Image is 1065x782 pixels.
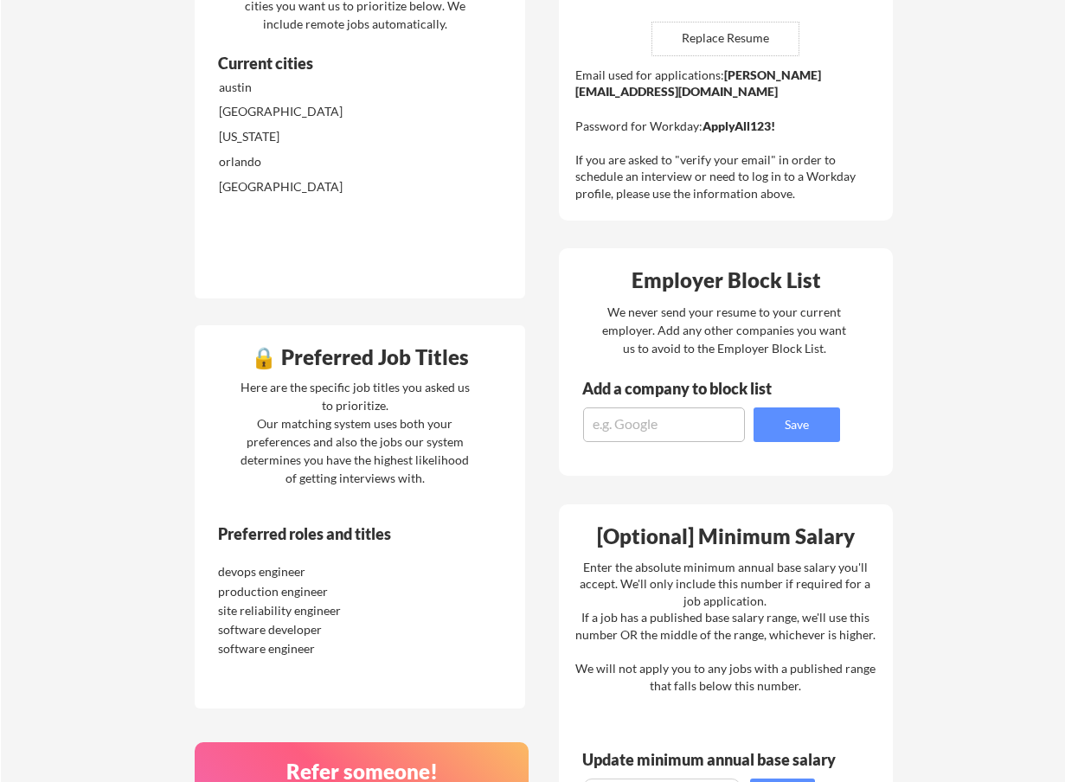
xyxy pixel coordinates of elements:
div: production engineer [218,583,401,600]
div: Employer Block List [566,270,888,291]
div: [GEOGRAPHIC_DATA] [219,103,401,120]
div: Current cities [218,55,458,71]
div: site reliability engineer [218,602,401,619]
strong: ApplyAll123! [703,119,775,133]
div: [GEOGRAPHIC_DATA] [219,178,401,195]
div: devops engineer [218,563,401,580]
div: Add a company to block list [582,381,799,396]
div: Refer someone! [202,761,523,782]
div: 🔒 Preferred Job Titles [199,347,521,368]
div: Update minimum annual base salary [582,752,842,767]
div: [Optional] Minimum Salary [565,526,887,547]
div: Email used for applications: Password for Workday: If you are asked to "verify your email" in ord... [575,67,881,202]
strong: [PERSON_NAME][EMAIL_ADDRESS][DOMAIN_NAME] [575,67,821,99]
div: software engineer [218,640,401,657]
div: We never send your resume to your current employer. Add any other companies you want us to avoid ... [601,303,848,357]
div: orlando [219,153,401,170]
div: Preferred roles and titles [218,526,453,542]
div: Enter the absolute minimum annual base salary you'll accept. We'll only include this number if re... [575,559,876,695]
div: software developer [218,621,401,638]
div: [US_STATE] [219,128,401,145]
div: Here are the specific job titles you asked us to prioritize. Our matching system uses both your p... [236,378,474,487]
button: Save [754,407,840,442]
div: austin [219,79,401,96]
